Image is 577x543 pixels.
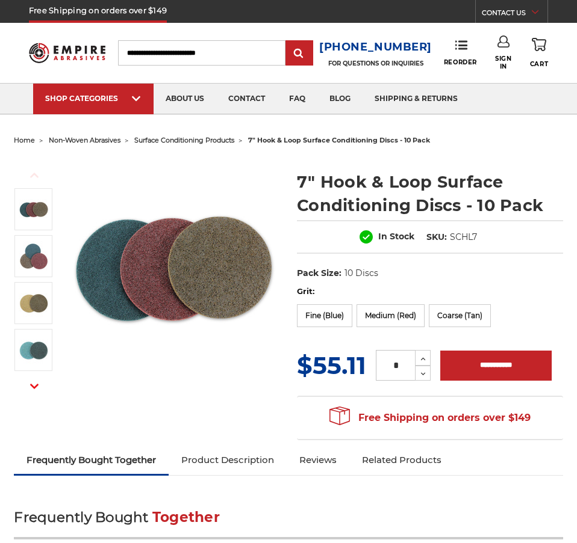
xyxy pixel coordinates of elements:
[20,373,49,399] button: Next
[297,351,366,380] span: $55.11
[29,38,105,68] img: Empire Abrasives
[426,231,447,244] dt: SKU:
[248,136,430,144] span: 7" hook & loop surface conditioning discs - 10 pack
[19,194,49,224] img: 7 inch surface conditioning discs
[444,58,477,66] span: Reorder
[297,267,342,280] dt: Pack Size:
[530,60,548,68] span: Cart
[530,35,548,70] a: Cart
[287,41,311,66] input: Submit
[19,335,49,365] img: blue - fine surface conditioning hook and loop disc
[450,231,477,244] dd: SCHL7
[154,84,216,114] a: about us
[482,6,547,23] a: CONTACT US
[134,136,234,144] a: surface conditioning products
[363,84,470,114] a: shipping & returns
[69,162,280,373] img: 7 inch surface conditioning discs
[319,60,432,67] p: FOR QUESTIONS OR INQUIRIES
[345,267,378,280] dd: 10 Discs
[45,94,142,103] div: SHOP CATEGORIES
[14,447,169,473] a: Frequently Bought Together
[378,231,414,242] span: In Stock
[297,170,563,217] h1: 7" Hook & Loop Surface Conditioning Discs - 10 Pack
[349,447,454,473] a: Related Products
[277,84,317,114] a: faq
[317,84,363,114] a: blog
[19,241,49,271] img: 7 inch non woven scotchbrite discs
[444,40,477,66] a: Reorder
[297,286,563,298] label: Grit:
[169,447,287,473] a: Product Description
[20,162,49,188] button: Previous
[19,288,49,318] img: tan - coarse surface conditioning hook and loop disc
[329,406,531,430] span: Free Shipping on orders over $149
[319,38,432,56] a: [PHONE_NUMBER]
[493,55,514,70] span: Sign In
[216,84,277,114] a: contact
[287,447,349,473] a: Reviews
[14,509,148,526] span: Frequently Bought
[49,136,120,144] a: non-woven abrasives
[14,136,35,144] a: home
[152,509,220,526] span: Together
